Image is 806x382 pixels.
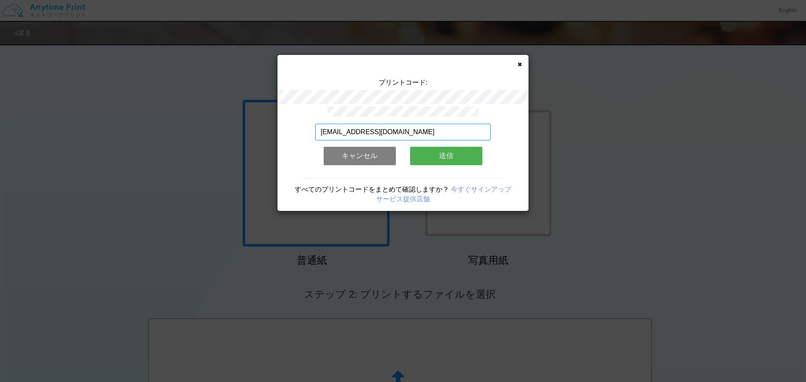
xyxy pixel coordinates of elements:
[410,147,482,165] button: 送信
[295,186,449,193] span: すべてのプリントコードをまとめて確認しますか？
[376,195,430,203] a: サービス提供店舗
[324,147,396,165] button: キャンセル
[451,186,511,193] a: 今すぐサインアップ
[315,124,491,140] input: メールアドレス
[379,79,427,86] span: プリントコード:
